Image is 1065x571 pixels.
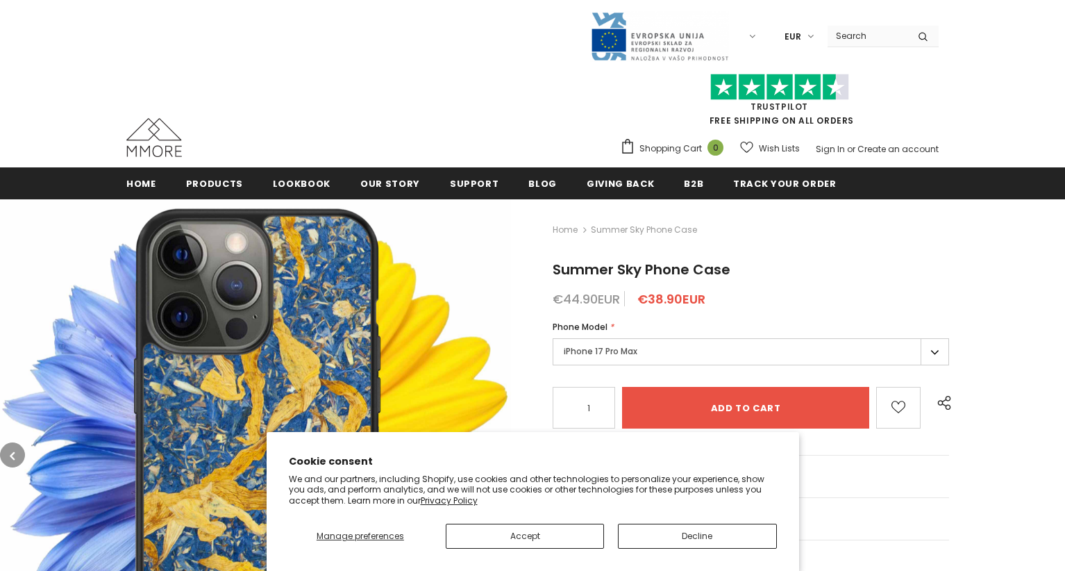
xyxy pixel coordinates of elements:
a: Track your order [733,167,836,199]
span: Summer Sky Phone Case [591,222,697,238]
img: MMORE Cases [126,118,182,157]
a: Blog [528,167,557,199]
span: Summer Sky Phone Case [553,260,730,279]
a: Our Story [360,167,420,199]
span: FREE SHIPPING ON ALL ORDERS [620,80,939,126]
a: support [450,167,499,199]
input: Add to cart [622,387,869,429]
span: Products [186,177,243,190]
span: Giving back [587,177,654,190]
a: Lookbook [273,167,330,199]
img: Javni Razpis [590,11,729,62]
label: iPhone 17 Pro Max [553,338,949,365]
a: B2B [684,167,703,199]
button: Manage preferences [289,524,433,549]
a: Sign In [816,143,845,155]
a: Javni Razpis [590,30,729,42]
span: support [450,177,499,190]
span: Wish Lists [759,142,800,156]
a: Shopping Cart 0 [620,138,730,159]
button: Decline [618,524,776,549]
a: Home [553,222,578,238]
span: Phone Model [553,321,607,333]
a: Wish Lists [740,136,800,160]
span: €38.90EUR [637,290,705,308]
span: Manage preferences [317,530,404,542]
h2: Cookie consent [289,454,777,469]
a: Products [186,167,243,199]
a: Home [126,167,156,199]
span: Shopping Cart [639,142,702,156]
span: Home [126,177,156,190]
span: Lookbook [273,177,330,190]
span: Our Story [360,177,420,190]
p: We and our partners, including Shopify, use cookies and other technologies to personalize your ex... [289,474,777,506]
a: Giving back [587,167,654,199]
span: €44.90EUR [553,290,620,308]
input: Search Site [828,26,907,46]
span: Track your order [733,177,836,190]
img: Trust Pilot Stars [710,74,849,101]
span: or [847,143,855,155]
span: B2B [684,177,703,190]
a: Trustpilot [750,101,808,113]
a: Create an account [857,143,939,155]
span: Blog [528,177,557,190]
button: Accept [446,524,604,549]
span: 0 [707,140,723,156]
a: Privacy Policy [421,495,478,506]
span: EUR [785,30,801,44]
